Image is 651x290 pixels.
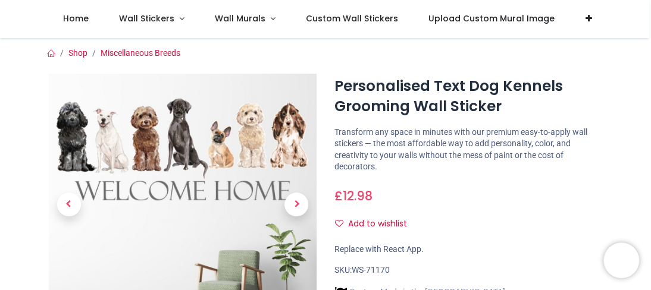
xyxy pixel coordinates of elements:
[603,242,639,278] iframe: Brevo live chat
[63,12,89,24] span: Home
[119,12,174,24] span: Wall Stickers
[343,187,373,204] span: 12.98
[334,214,417,234] button: Add to wishlistAdd to wishlist
[428,12,555,24] span: Upload Custom Mural Image
[101,48,180,58] a: Miscellaneous Breeds
[306,12,398,24] span: Custom Wall Stickers
[334,244,602,256] div: Replace with React App.
[352,265,390,275] span: WS-71170
[334,187,373,204] span: £
[215,12,265,24] span: Wall Murals
[334,264,602,276] div: SKU:
[334,127,602,173] p: Transform any space in minutes with our premium easy-to-apply wall stickers — the most affordable...
[335,219,343,228] i: Add to wishlist
[334,76,602,117] h1: Personalised Text Dog Kennels Grooming Wall Sticker
[284,193,308,216] span: Next
[68,48,87,58] a: Shop
[57,193,81,216] span: Previous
